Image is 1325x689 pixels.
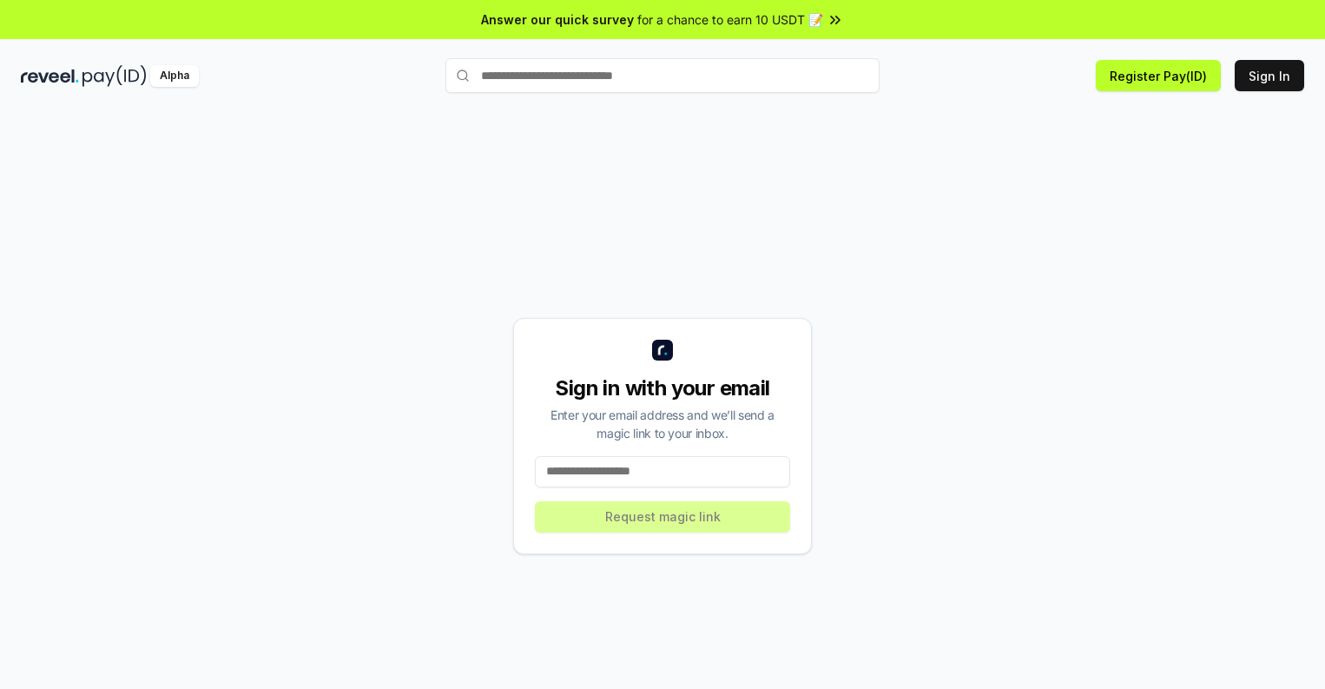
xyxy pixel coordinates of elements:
button: Register Pay(ID) [1096,60,1221,91]
span: Answer our quick survey [481,10,634,29]
img: pay_id [82,65,147,87]
img: reveel_dark [21,65,79,87]
span: for a chance to earn 10 USDT 📝 [637,10,823,29]
button: Sign In [1235,60,1304,91]
div: Sign in with your email [535,374,790,402]
div: Enter your email address and we’ll send a magic link to your inbox. [535,406,790,442]
div: Alpha [150,65,199,87]
img: logo_small [652,340,673,361]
